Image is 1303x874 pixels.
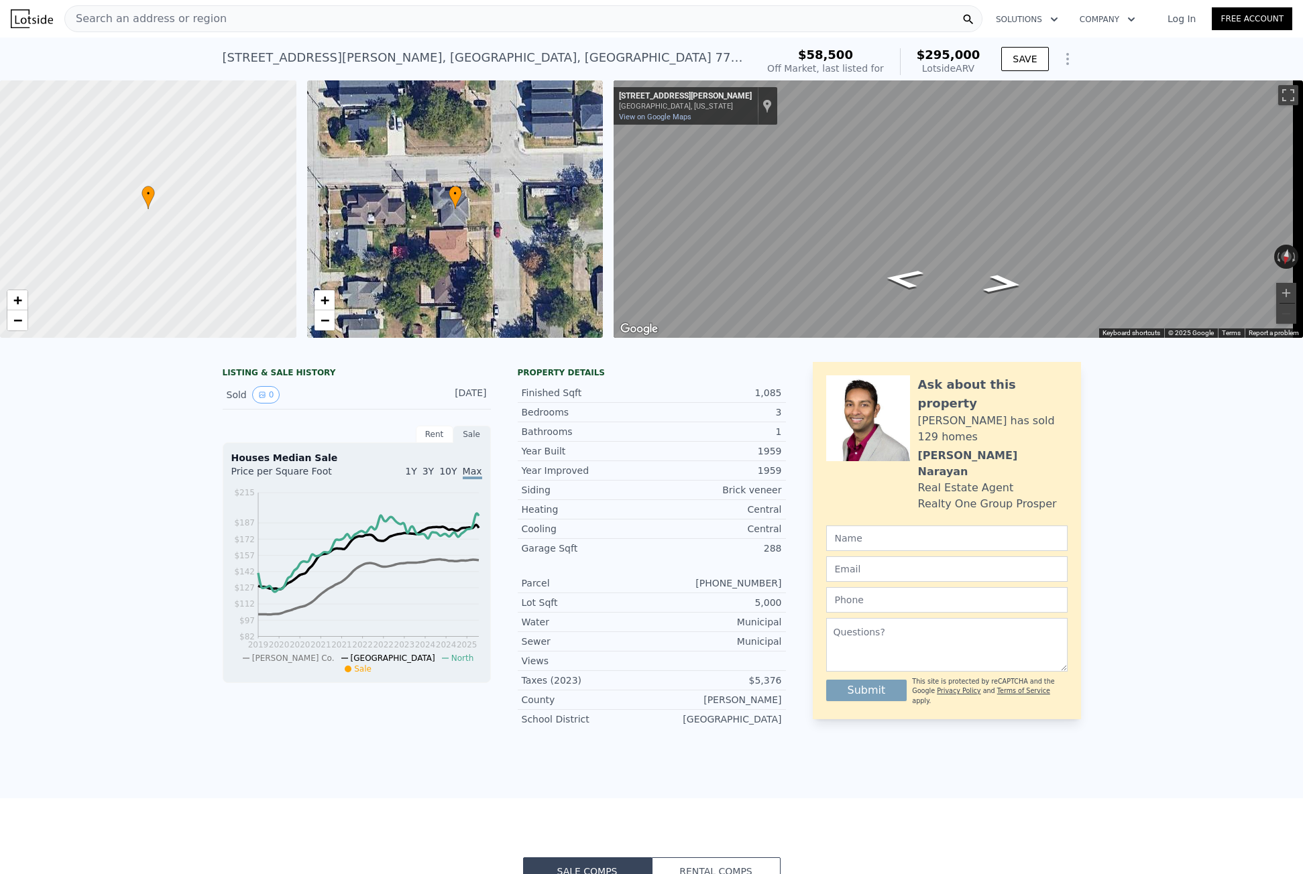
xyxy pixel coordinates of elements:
span: $58,500 [798,48,853,62]
span: Max [463,466,482,479]
div: This site is protected by reCAPTCHA and the Google and apply. [912,677,1067,706]
tspan: 2022 [373,640,394,649]
div: Sold [227,386,346,403]
div: Finished Sqft [522,386,652,399]
div: [GEOGRAPHIC_DATA], [US_STATE] [619,102,752,111]
tspan: $82 [239,632,255,641]
div: Year Improved [522,464,652,477]
tspan: $187 [234,518,255,527]
div: Municipal [652,615,782,629]
div: Year Built [522,444,652,458]
span: • [449,188,462,200]
div: [PERSON_NAME] Narayan [918,448,1068,480]
div: Map [614,80,1303,338]
div: Water [522,615,652,629]
div: Heating [522,503,652,516]
a: Terms (opens in new tab) [1222,329,1241,336]
a: Show location on map [762,99,772,113]
input: Phone [826,587,1068,613]
tspan: $157 [234,551,255,560]
div: Cooling [522,522,652,536]
tspan: 2021 [331,640,352,649]
span: © 2025 Google [1168,329,1214,336]
div: LISTING & SALE HISTORY [223,367,491,381]
a: Privacy Policy [937,687,980,694]
span: 3Y [422,466,434,477]
div: Rent [416,426,453,443]
button: Rotate clockwise [1292,245,1299,269]
div: Street View [614,80,1303,338]
div: Siding [522,483,652,497]
div: $5,376 [652,674,782,687]
a: Terms of Service [997,687,1050,694]
div: Bedrooms [522,405,652,419]
div: [PERSON_NAME] has sold 129 homes [918,413,1068,445]
a: Zoom in [315,290,335,310]
div: Houses Median Sale [231,451,482,464]
span: Search an address or region [65,11,227,27]
span: + [13,292,22,308]
tspan: 2025 [456,640,477,649]
span: Sale [354,664,372,674]
span: 1Y [405,466,416,477]
div: Central [652,522,782,536]
a: Log In [1151,12,1212,25]
div: [STREET_ADDRESS][PERSON_NAME] [619,91,752,102]
input: Name [826,525,1068,551]
button: SAVE [1001,47,1048,71]
tspan: 2021 [310,640,331,649]
div: Bathrooms [522,425,652,438]
tspan: 2024 [414,640,435,649]
div: Municipal [652,635,782,648]
tspan: $172 [234,535,255,544]
path: Go East, Erin St [867,265,940,293]
div: [PERSON_NAME] [652,693,782,706]
div: Views [522,654,652,668]
button: Submit [826,680,907,701]
span: 10Y [439,466,457,477]
span: − [13,312,22,328]
button: Show Options [1054,46,1081,72]
a: View on Google Maps [619,113,691,121]
button: Reset the view [1279,244,1293,269]
div: Lot Sqft [522,596,652,609]
button: View historical data [252,386,280,403]
div: Brick veneer [652,483,782,497]
div: 3 [652,405,782,419]
div: Sale [453,426,491,443]
div: 1959 [652,464,782,477]
span: $295,000 [917,48,980,62]
img: Google [617,320,661,338]
div: Ask about this property [918,375,1068,413]
span: • [141,188,155,200]
tspan: 2020 [289,640,310,649]
div: Parcel [522,576,652,590]
span: North [451,653,474,663]
div: • [449,186,462,209]
span: − [320,312,329,328]
div: Sewer [522,635,652,648]
button: Toggle fullscreen view [1278,85,1298,105]
span: [PERSON_NAME] Co. [252,653,335,663]
a: Open this area in Google Maps (opens a new window) [617,320,661,338]
div: Real Estate Agent [918,480,1014,496]
button: Rotate counterclockwise [1274,245,1282,269]
div: 1 [652,425,782,438]
div: County [522,693,652,706]
button: Zoom in [1276,283,1296,303]
span: + [320,292,329,308]
tspan: $142 [234,567,255,576]
tspan: $97 [239,616,255,625]
a: Free Account [1212,7,1292,30]
path: Go West, Erin St [966,270,1039,298]
a: Zoom out [315,310,335,330]
tspan: 2020 [268,640,289,649]
div: Lotside ARV [917,62,980,75]
a: Zoom out [7,310,27,330]
tspan: 2022 [352,640,373,649]
div: 1,085 [652,386,782,399]
tspan: $112 [234,599,255,609]
div: Price per Square Foot [231,464,357,486]
div: • [141,186,155,209]
button: Zoom out [1276,304,1296,324]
